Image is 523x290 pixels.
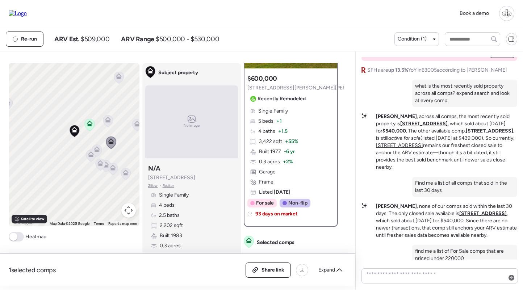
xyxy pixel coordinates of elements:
span: Satellite view [21,216,44,222]
span: 2,202 sqft [160,222,183,229]
img: Logo [9,10,27,17]
span: Garage [160,252,176,260]
span: + 55% [285,138,298,145]
span: SFHs are YoY in 63005 according to [PERSON_NAME] [367,67,507,74]
span: Zillow [148,183,158,189]
span: up 13.5% [388,67,408,73]
span: Re-run [21,35,37,43]
a: [STREET_ADDRESS] [376,142,423,148]
p: , across all comps, the most recently sold property is , which sold about [DATE] for . The other ... [376,113,517,171]
p: what is the most recently sold property across all comps? expand search and look at every comp [415,83,514,104]
img: Google [11,217,34,226]
span: Map Data ©2025 Google [50,222,89,226]
span: Recently Remodeled [258,95,306,102]
span: Single Family [159,192,189,199]
strong: [PERSON_NAME] [376,203,417,209]
a: Open this area in Google Maps (opens a new window) [11,217,34,226]
span: Realtor [163,183,174,189]
a: [STREET_ADDRESS] [466,128,513,134]
span: $509,000 [81,35,109,43]
span: Built 1983 [160,232,182,239]
span: 1 selected comps [9,266,56,274]
strong: $540,000 [382,128,406,134]
span: 93 days on market [255,210,298,218]
p: Find me a list of all comps that sold in the last 30 days [415,180,514,194]
h3: N/A [148,164,160,173]
span: 3,422 sqft [259,138,282,145]
p: , none of our comps sold within the last 30 days. The only closed sale available is , which sold ... [376,203,517,239]
span: [STREET_ADDRESS] [148,174,195,181]
button: Map camera controls [121,203,136,218]
span: -6 yr [284,148,295,155]
span: Frame [259,178,273,186]
span: Heatmap [25,233,46,240]
span: Subject property [158,69,198,76]
a: [STREET_ADDRESS] [459,210,507,217]
span: For sale [256,199,274,207]
p: find me a list of For Sale comps that are priced under 220000 [415,248,514,262]
span: Built 1977 [259,148,281,155]
span: Selected comps [257,239,294,246]
strong: [PERSON_NAME] [376,113,417,119]
span: Non-flip [288,199,307,207]
span: 5 beds [258,118,273,125]
span: [DATE] [273,189,290,195]
a: Terms (opens in new tab) [94,222,104,226]
span: ARV Range [121,35,154,43]
span: Expand [318,266,335,274]
span: $500,000 - $530,000 [156,35,219,43]
span: Condition (1) [398,35,427,43]
span: ARV Est. [54,35,79,43]
span: 4 baths [258,128,275,135]
span: 2.5 baths [159,212,180,219]
span: No image [184,123,200,129]
span: + 2% [283,158,293,165]
a: Report a map error [108,222,137,226]
span: Garage [259,168,276,176]
span: Share link [261,266,284,274]
a: [STREET_ADDRESS] [400,121,448,127]
em: active for sale [388,135,421,141]
span: Single Family [258,108,288,115]
span: Book a demo [460,10,489,16]
span: 0.3 acres [160,242,181,249]
h3: $600,000 [247,74,277,83]
span: 4 beds [159,202,175,209]
span: • [159,183,161,189]
span: [STREET_ADDRESS][PERSON_NAME][PERSON_NAME] [247,84,376,92]
span: + 1.5 [278,128,288,135]
span: Listed [259,189,290,196]
span: 0.3 acres [259,158,280,165]
span: + 1 [276,118,282,125]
